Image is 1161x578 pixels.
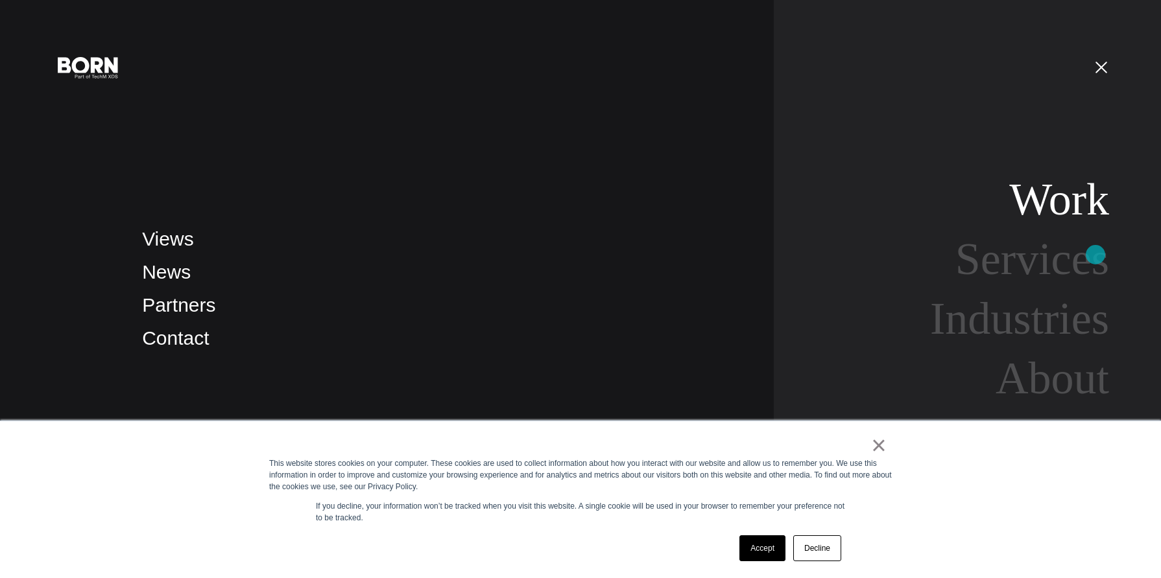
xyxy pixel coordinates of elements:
button: Open [1086,53,1117,80]
a: Views [142,228,193,249]
a: Partners [142,294,215,316]
a: × [871,439,887,451]
a: Accept [739,535,785,561]
div: This website stores cookies on your computer. These cookies are used to collect information about... [269,457,892,492]
a: Industries [930,294,1109,343]
a: About [996,353,1109,403]
a: News [142,261,191,283]
a: Services [955,234,1109,284]
a: Work [1009,174,1109,224]
p: If you decline, your information won’t be tracked when you visit this website. A single cookie wi... [316,500,845,524]
a: Contact [142,327,209,349]
a: Decline [793,535,841,561]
